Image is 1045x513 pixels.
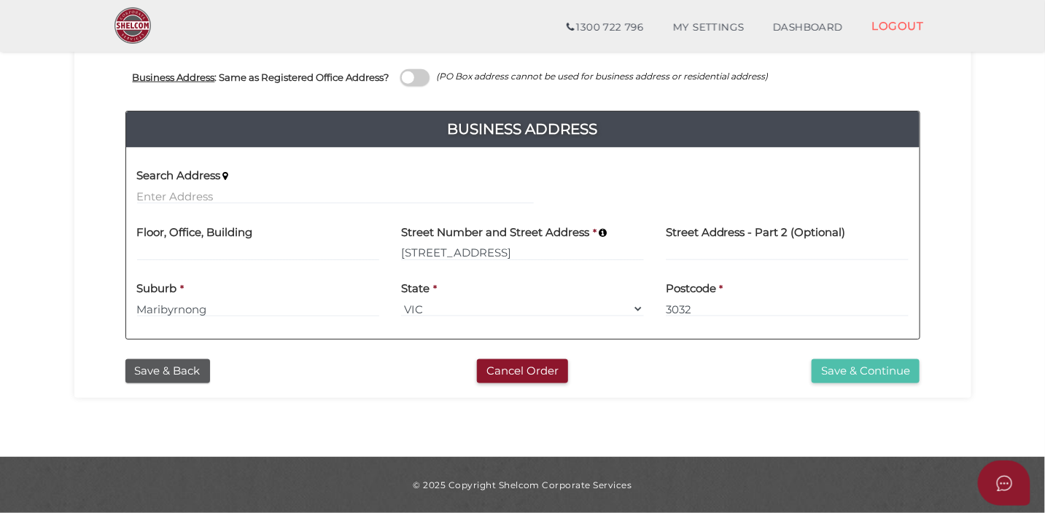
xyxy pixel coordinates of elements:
i: Keep typing in your address(including suburb) until it appears [599,228,607,238]
a: DASHBOARD [758,13,858,42]
i: Keep typing in your address(including suburb) until it appears [223,171,229,181]
button: Open asap [978,461,1030,506]
a: MY SETTINGS [659,13,759,42]
h4: : Same as Registered Office Address? [133,72,389,83]
h4: Postcode [666,283,716,295]
button: Cancel Order [477,359,568,383]
h4: State [401,283,430,295]
input: Enter Address [137,188,534,204]
div: © 2025 Copyright Shelcom Corporate Services [85,479,960,491]
h4: Search Address [137,170,221,182]
a: LOGOUT [858,11,939,41]
input: Postcode must be exactly 4 digits [666,301,909,317]
h4: Street Number and Street Address [401,227,589,239]
h4: Suburb [137,283,177,295]
input: Enter Address [401,245,644,261]
button: Save & Continue [812,359,920,383]
button: Save & Back [125,359,210,383]
h4: Street Address - Part 2 (Optional) [666,227,846,239]
u: Business Address [133,71,215,83]
h4: Floor, Office, Building [137,227,253,239]
a: 1300 722 796 [552,13,658,42]
h4: Business Address [126,117,920,141]
i: (PO Box address cannot be used for business address or residential address) [437,71,769,82]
